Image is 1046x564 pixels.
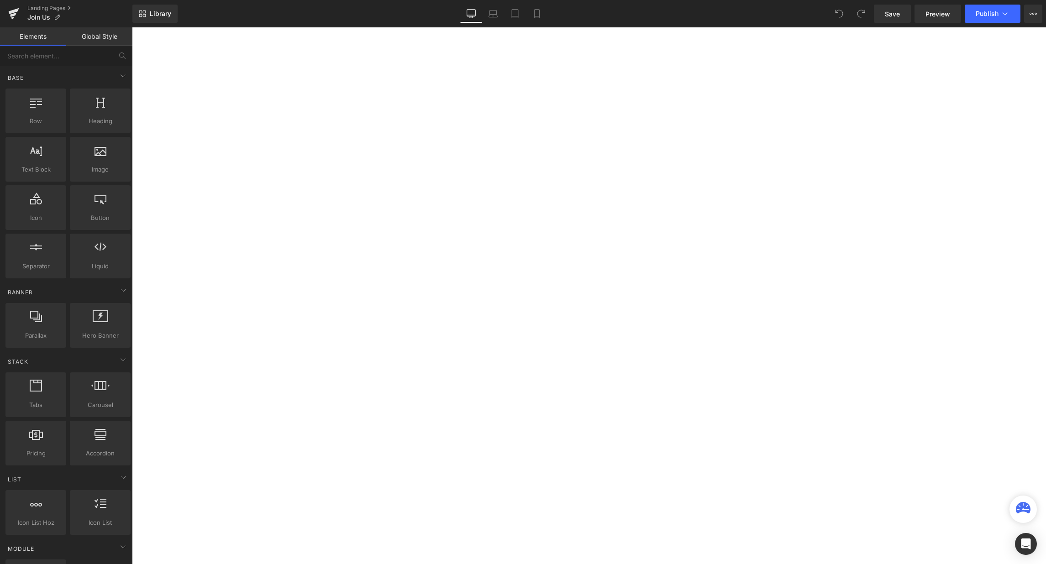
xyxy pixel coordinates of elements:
[830,5,848,23] button: Undo
[460,5,482,23] a: Desktop
[8,213,63,223] span: Icon
[27,5,132,12] a: Landing Pages
[8,518,63,527] span: Icon List Hoz
[7,544,35,553] span: Module
[73,213,128,223] span: Button
[8,331,63,340] span: Parallax
[7,475,22,484] span: List
[915,5,961,23] a: Preview
[885,9,900,19] span: Save
[504,5,526,23] a: Tablet
[73,400,128,410] span: Carousel
[852,5,870,23] button: Redo
[73,261,128,271] span: Liquid
[8,116,63,126] span: Row
[73,331,128,340] span: Hero Banner
[8,165,63,174] span: Text Block
[526,5,548,23] a: Mobile
[73,165,128,174] span: Image
[8,449,63,458] span: Pricing
[976,10,999,17] span: Publish
[1015,533,1037,555] div: Open Intercom Messenger
[73,449,128,458] span: Accordion
[1024,5,1042,23] button: More
[73,518,128,527] span: Icon List
[7,73,25,82] span: Base
[482,5,504,23] a: Laptop
[27,14,50,21] span: Join Us
[73,116,128,126] span: Heading
[925,9,950,19] span: Preview
[7,288,34,297] span: Banner
[150,10,171,18] span: Library
[132,5,178,23] a: New Library
[965,5,1020,23] button: Publish
[8,400,63,410] span: Tabs
[66,27,132,46] a: Global Style
[7,357,29,366] span: Stack
[8,261,63,271] span: Separator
